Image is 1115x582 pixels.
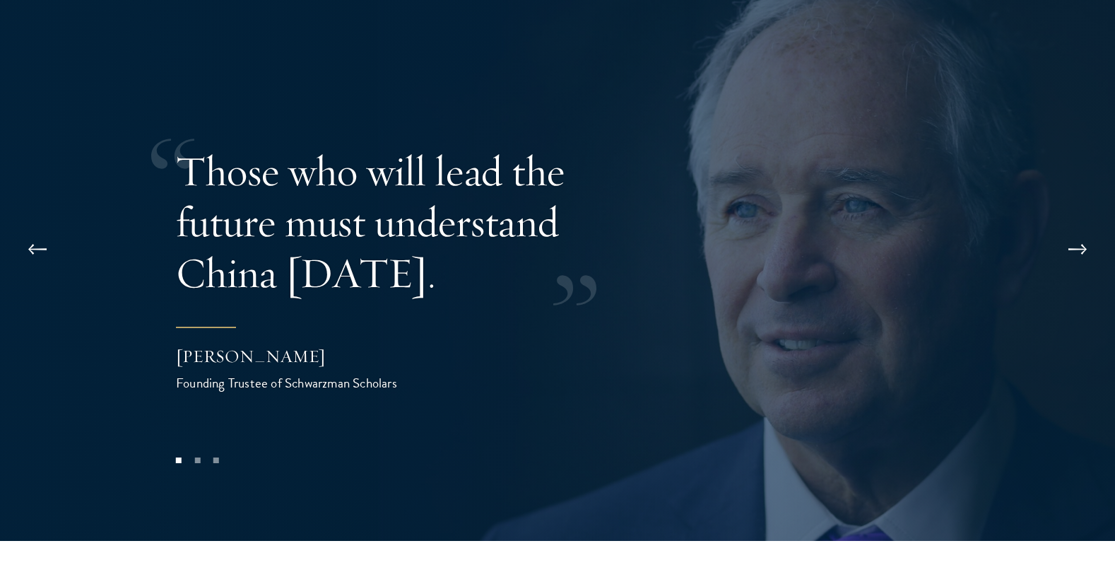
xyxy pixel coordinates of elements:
p: Those who will lead the future must understand China [DATE]. [176,146,635,298]
div: Founding Trustee of Schwarzman Scholars [176,373,459,393]
div: [PERSON_NAME] [176,344,459,368]
button: 2 of 3 [188,451,206,470]
button: 1 of 3 [170,451,188,470]
button: 3 of 3 [207,451,225,470]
